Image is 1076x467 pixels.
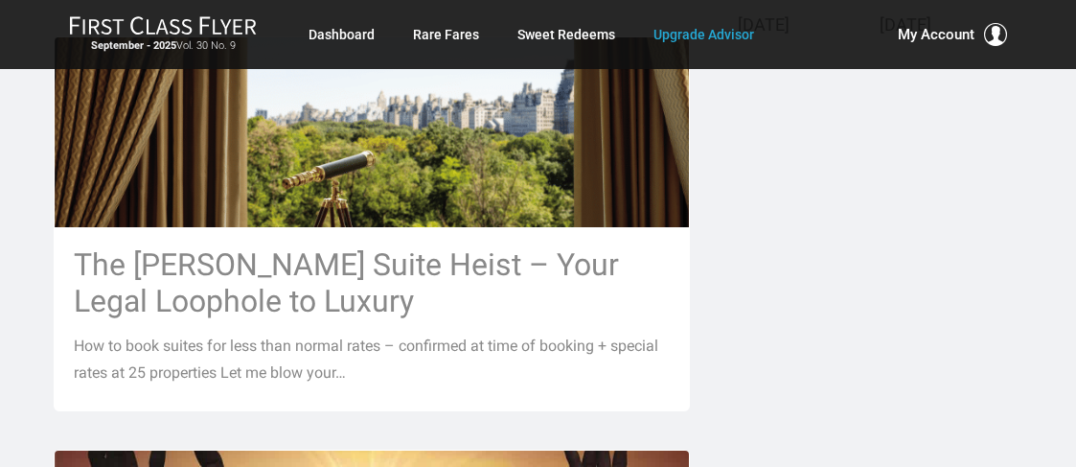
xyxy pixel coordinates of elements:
[69,15,257,54] a: First Class FlyerSeptember - 2025Vol. 30 No. 9
[309,17,375,52] a: Dashboard
[74,246,670,319] h3: The [PERSON_NAME] Suite Heist – Your Legal Loophole to Luxury
[653,17,754,52] a: Upgrade Advisor
[91,39,176,52] strong: September - 2025
[69,39,257,53] small: Vol. 30 No. 9
[898,23,974,46] span: My Account
[517,17,615,52] a: Sweet Redeems
[898,23,1007,46] button: My Account
[413,17,479,52] a: Rare Fares
[74,333,670,386] p: How to book suites for less than normal rates – confirmed at time of booking + special rates at 2...
[69,15,257,35] img: First Class Flyer
[54,36,690,412] a: The [PERSON_NAME] Suite Heist – Your Legal Loophole to Luxury How to book suites for less than no...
